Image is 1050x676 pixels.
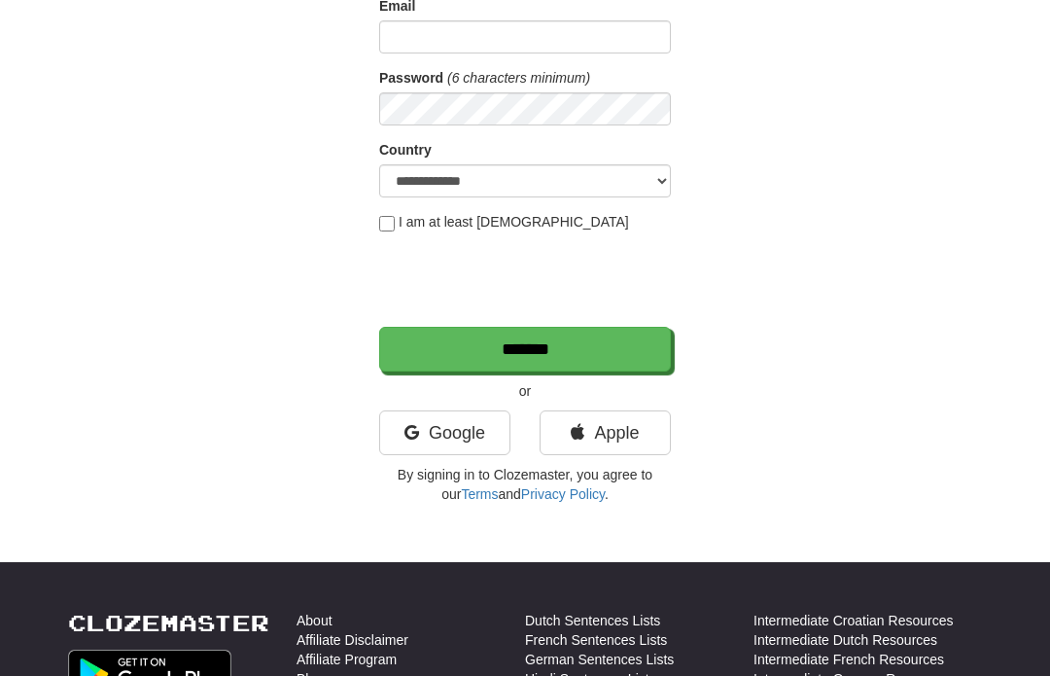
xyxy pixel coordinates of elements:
[753,650,944,669] a: Intermediate French Resources
[379,68,443,88] label: Password
[753,611,953,630] a: Intermediate Croatian Resources
[540,410,671,455] a: Apple
[379,140,432,160] label: Country
[525,650,674,669] a: German Sentences Lists
[379,216,395,231] input: I am at least [DEMOGRAPHIC_DATA]
[297,611,332,630] a: About
[68,611,269,635] a: Clozemaster
[297,650,397,669] a: Affiliate Program
[525,611,660,630] a: Dutch Sentences Lists
[379,465,671,504] p: By signing in to Clozemaster, you agree to our and .
[297,630,408,650] a: Affiliate Disclaimer
[379,212,629,231] label: I am at least [DEMOGRAPHIC_DATA]
[379,241,675,317] iframe: reCAPTCHA
[521,486,605,502] a: Privacy Policy
[461,486,498,502] a: Terms
[753,630,937,650] a: Intermediate Dutch Resources
[379,381,671,401] p: or
[379,410,510,455] a: Google
[447,70,590,86] em: (6 characters minimum)
[525,630,667,650] a: French Sentences Lists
